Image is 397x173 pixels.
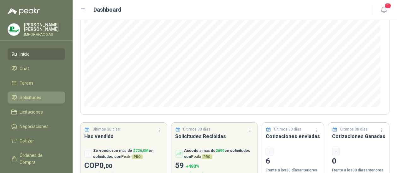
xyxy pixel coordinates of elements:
p: COP [84,160,163,172]
a: Solicitudes [8,92,65,103]
span: $ 726,0M [133,148,149,153]
span: Cotizar [20,137,34,144]
div: - [332,148,340,155]
a: Tareas [8,77,65,89]
img: Company Logo [8,24,20,36]
span: ,00 [104,162,112,170]
a: Negociaciones [8,120,65,132]
a: Licitaciones [8,106,65,118]
a: Cotizar [8,135,65,147]
p: [PERSON_NAME] [PERSON_NAME] [24,23,65,31]
div: - [266,148,273,155]
span: Chat [20,65,29,72]
p: Últimos 30 días [274,126,301,132]
span: Tareas [20,80,33,87]
p: IMPORHPAC SAS [24,33,65,36]
span: 2699 [216,148,224,153]
span: Negociaciones [20,123,49,130]
p: Últimos 30 días [340,126,368,132]
a: Inicio [8,48,65,60]
button: 1 [378,4,389,16]
span: Órdenes de Compra [20,152,59,166]
p: 0 [332,155,385,167]
span: 1 [384,3,391,9]
span: Inicio [20,51,30,58]
a: Chat [8,63,65,75]
span: Solicitudes [20,94,41,101]
p: Se vendieron más de en solicitudes con [93,148,163,160]
span: PRO [132,154,143,159]
div: - [84,150,92,158]
a: Órdenes de Compra [8,149,65,168]
span: PRO [202,154,212,159]
span: Peakr [121,154,143,159]
h3: Has vendido [84,132,163,140]
p: 6 [266,155,320,167]
p: Accede a más de en solicitudes con [184,148,254,160]
span: + 490 % [186,164,199,169]
h3: Cotizaciones enviadas [266,132,320,140]
p: 59 [175,160,254,172]
p: Últimos 30 días [183,126,210,132]
p: Últimos 30 días [92,126,120,132]
h1: Dashboard [93,5,121,14]
span: Peakr [191,154,212,159]
h3: Solicitudes Recibidas [175,132,254,140]
span: Licitaciones [20,109,43,115]
span: 0 [99,161,112,170]
img: Logo peakr [8,8,40,15]
h3: Cotizaciones Ganadas [332,132,385,140]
